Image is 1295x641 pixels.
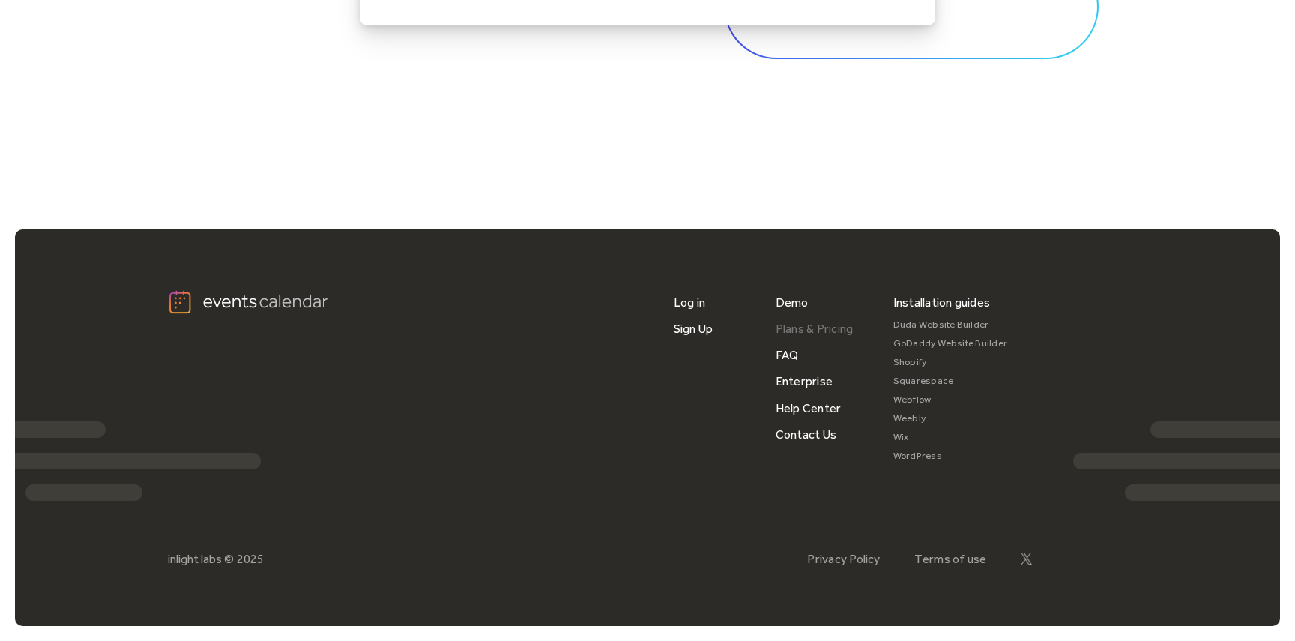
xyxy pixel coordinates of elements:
[893,428,1008,447] a: Wix
[168,552,234,566] div: inlight labs ©
[776,368,833,394] a: Enterprise
[237,552,264,566] div: 2025
[914,552,987,566] a: Terms of use
[776,342,799,368] a: FAQ
[674,289,705,316] a: Log in
[893,447,1008,466] a: WordPress
[893,372,1008,391] a: Squarespace
[776,289,809,316] a: Demo
[893,316,1008,334] a: Duda Website Builder
[674,316,713,342] a: Sign Up
[893,391,1008,409] a: Webflow
[776,316,854,342] a: Plans & Pricing
[807,552,880,566] a: Privacy Policy
[776,395,842,421] a: Help Center
[893,409,1008,428] a: Weebly
[776,421,836,448] a: Contact Us
[893,289,991,316] div: Installation guides
[893,353,1008,372] a: Shopify
[893,334,1008,353] a: GoDaddy Website Builder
